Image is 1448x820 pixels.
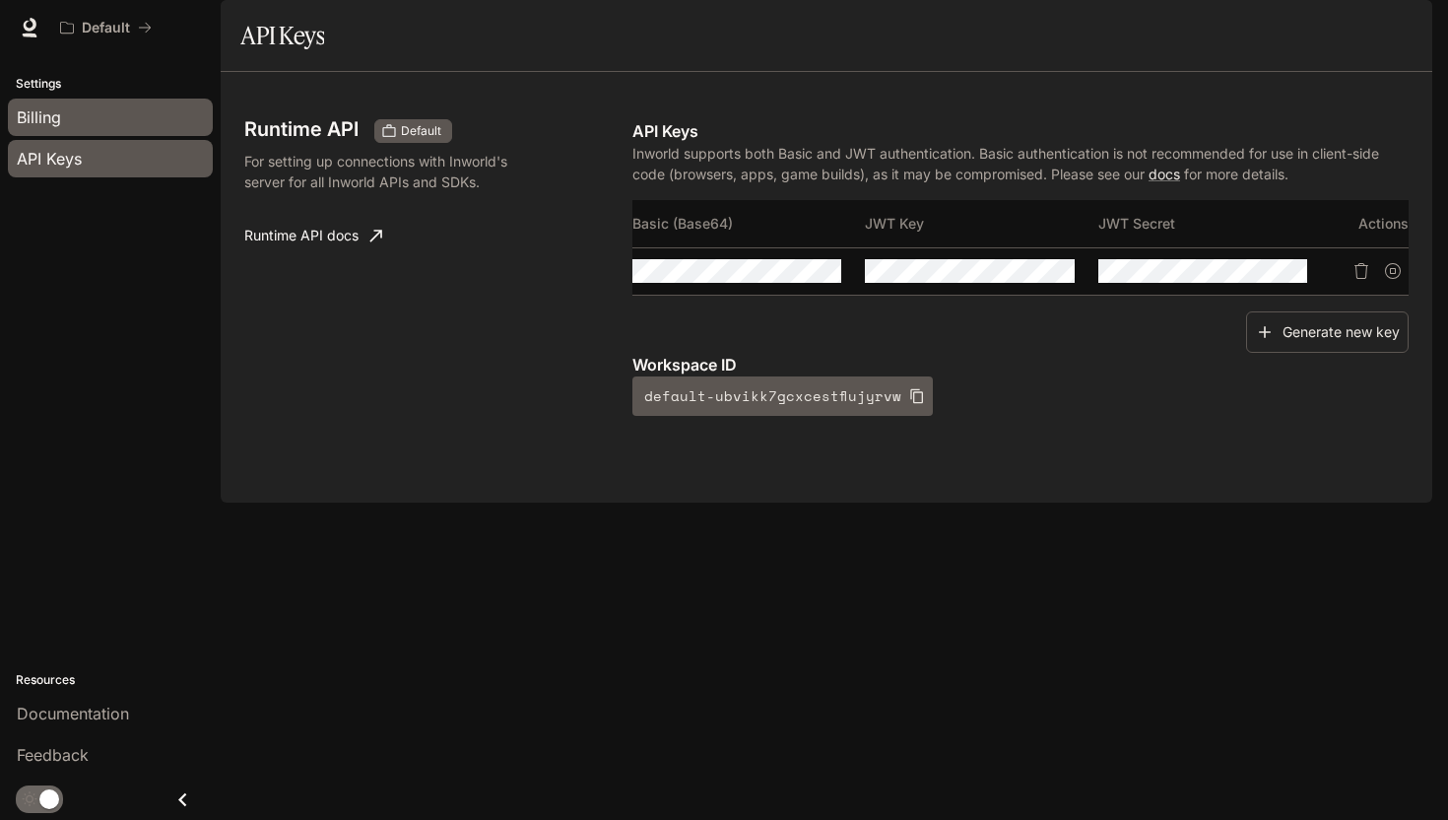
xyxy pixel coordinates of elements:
[632,119,1409,143] p: API Keys
[393,122,449,140] span: Default
[1377,255,1409,287] button: Suspend API key
[632,143,1409,184] p: Inworld supports both Basic and JWT authentication. Basic authentication is not recommended for u...
[1246,311,1409,354] button: Generate new key
[51,8,161,47] button: All workspaces
[632,376,933,416] button: default-ubvikk7gcxcestflujyrvw
[244,119,359,139] h3: Runtime API
[632,200,865,247] th: Basic (Base64)
[236,216,390,255] a: Runtime API docs
[1149,166,1180,182] a: docs
[632,353,1409,376] p: Workspace ID
[865,200,1097,247] th: JWT Key
[1331,200,1409,247] th: Actions
[244,151,523,192] p: For setting up connections with Inworld's server for all Inworld APIs and SDKs.
[374,119,452,143] div: These keys will apply to your current workspace only
[82,20,130,36] p: Default
[240,16,324,55] h1: API Keys
[1346,255,1377,287] button: Delete API key
[1098,200,1331,247] th: JWT Secret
